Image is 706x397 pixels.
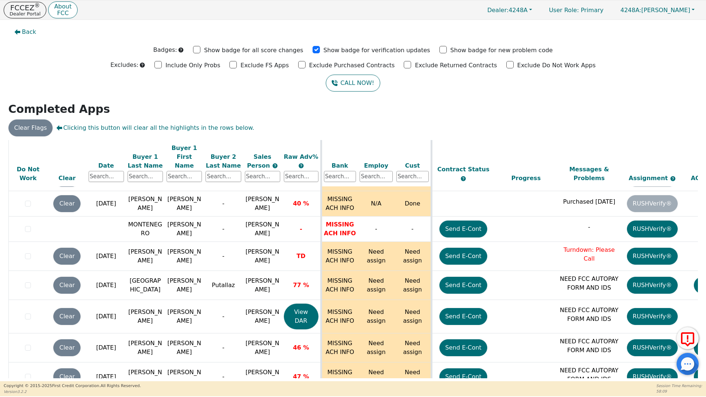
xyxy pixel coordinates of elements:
span: Clicking this button will clear all the highlights in the rows below. [56,124,254,132]
p: Show badge for all score changes [204,46,303,55]
button: Send E-Cont [439,308,488,325]
td: - [204,217,243,242]
div: Buyer 2 Last Name [206,152,241,170]
a: User Role: Primary [542,3,611,17]
td: [PERSON_NAME] [126,333,165,362]
p: Badges: [153,46,177,54]
td: - [204,333,243,362]
p: Exclude Returned Contracts [415,61,497,70]
span: [PERSON_NAME] [246,248,279,264]
sup: ® [35,2,40,9]
span: [PERSON_NAME] [246,196,279,211]
button: Send E-Cont [439,221,488,237]
td: MISSING ACH INFO [321,217,358,242]
td: Need assign [358,242,395,271]
div: Clear [49,174,85,183]
span: - [300,225,302,232]
div: Do Not Work [11,165,46,183]
p: Exclude Do Not Work Apps [517,61,596,70]
span: 77 % [293,282,309,289]
td: MISSING ACH INFO [321,300,358,333]
td: - [204,242,243,271]
button: Clear [53,195,81,212]
td: N/A [358,191,395,217]
button: Clear [53,308,81,325]
div: Cust [396,161,429,170]
div: Bank [324,161,356,170]
p: NEED FCC AUTOPAY FORM AND IDS [559,275,619,292]
p: FCC [54,10,71,16]
td: [DATE] [87,362,126,391]
td: Need assign [358,271,395,300]
input: Search... [324,171,356,182]
td: - [395,217,431,242]
button: RUSHVerify® [627,308,678,325]
strong: Completed Apps [8,103,110,115]
p: Exclude Purchased Contracts [309,61,395,70]
p: Dealer Portal [10,11,40,16]
input: Search... [396,171,429,182]
button: CALL NOW! [326,75,380,92]
span: Back [22,28,36,36]
td: MISSING ACH INFO [321,333,358,362]
button: Back [8,24,42,40]
td: [DATE] [87,271,126,300]
span: Assignment [629,175,670,182]
button: RUSHVerify® [627,221,678,237]
span: 4248A [487,7,528,14]
button: Send E-Cont [439,339,488,356]
button: 4248A:[PERSON_NAME] [613,4,702,16]
td: Need assign [358,333,395,362]
td: Need assign [395,300,431,333]
input: Search... [360,171,393,182]
span: Sales Person [247,153,272,169]
td: Done [395,191,431,217]
td: - [204,300,243,333]
button: AboutFCC [48,1,77,19]
button: FCCEZ®Dealer Portal [4,2,46,18]
td: - [204,362,243,391]
div: Buyer 1 First Name [167,143,202,170]
button: Send E-Cont [439,248,488,265]
td: [PERSON_NAME] [126,362,165,391]
p: About [54,4,71,10]
button: Send E-Cont [439,277,488,294]
button: Send E-Cont [439,368,488,385]
td: MISSING ACH INFO [321,191,358,217]
input: Search... [284,171,318,182]
div: Date [89,161,124,170]
p: Exclude FS Apps [240,61,289,70]
td: MISSING ACH INFO [321,362,358,391]
a: Dealer:4248A [479,4,540,16]
p: Purchased [DATE] [559,197,619,206]
p: 58:09 [656,389,702,394]
span: TD [297,253,306,260]
p: Copyright © 2015- 2025 First Credit Corporation. [4,383,141,389]
td: Need assign [395,271,431,300]
td: [PERSON_NAME] [126,242,165,271]
td: MISSING ACH INFO [321,242,358,271]
div: Progress [496,174,556,183]
span: 4248A: [620,7,641,14]
span: 40 % [293,200,309,207]
span: All Rights Reserved. [100,383,141,388]
td: [PERSON_NAME] [165,242,204,271]
span: Contract Status [437,166,489,173]
td: - [204,191,243,217]
td: [DATE] [87,191,126,217]
button: Clear [53,368,81,385]
td: [PERSON_NAME] [165,362,204,391]
span: [PERSON_NAME] [620,7,690,14]
td: [PERSON_NAME] [165,300,204,333]
p: NEED FCC AUTOPAY FORM AND IDS [559,366,619,384]
td: Need assign [395,333,431,362]
span: User Role : [549,7,579,14]
td: [PERSON_NAME] [126,191,165,217]
span: [PERSON_NAME] [246,221,279,237]
span: 47 % [293,373,309,380]
p: Version 3.2.2 [4,389,141,394]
